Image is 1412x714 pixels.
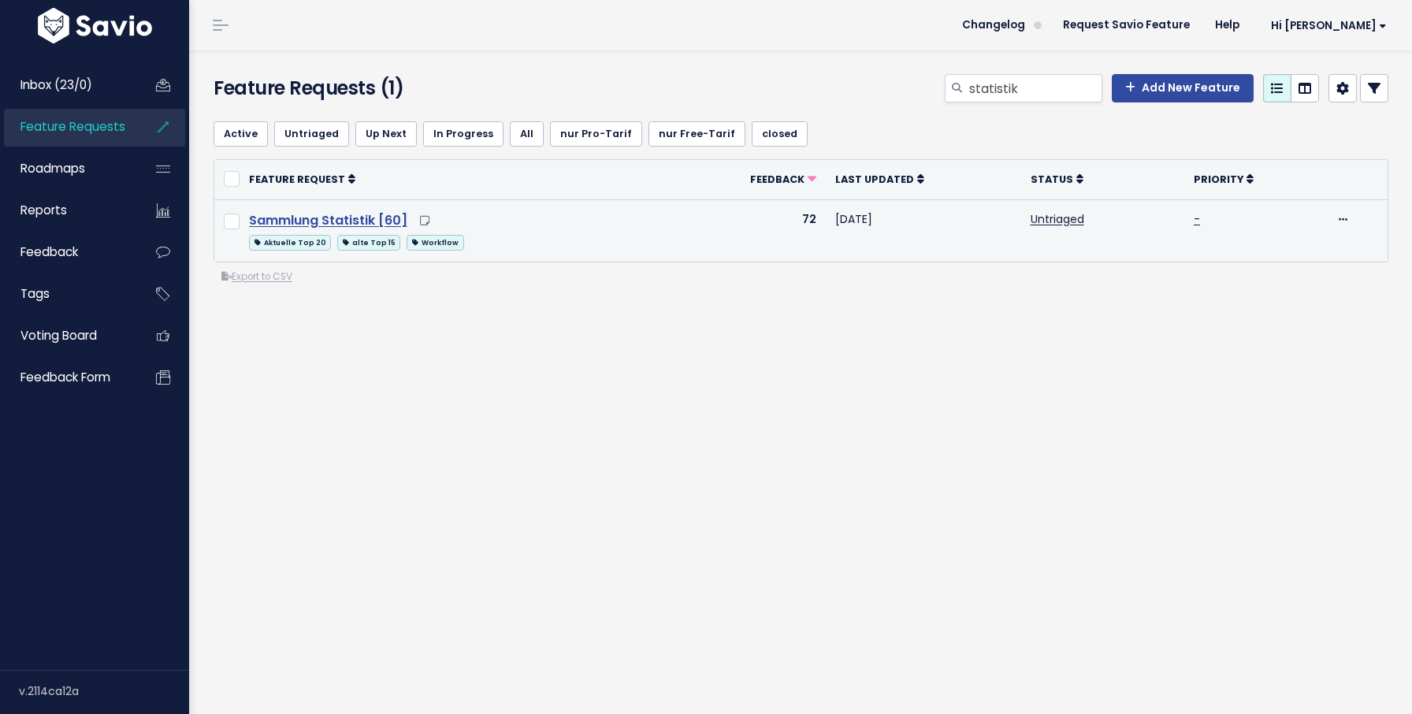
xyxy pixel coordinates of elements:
input: Search features... [968,74,1102,102]
span: Aktuelle Top 20 [249,235,331,251]
a: In Progress [423,121,503,147]
span: Workflow [407,235,463,251]
a: alte Top 15 [337,232,400,251]
td: [DATE] [826,199,1020,261]
a: closed [752,121,808,147]
a: Sammlung Statistik [60] [249,211,407,229]
span: Feedback [20,244,78,260]
a: Up Next [355,121,417,147]
a: Export to CSV [221,270,292,283]
a: Inbox (23/0) [4,67,131,103]
a: Last Updated [835,171,924,187]
h4: Feature Requests (1) [214,74,589,102]
a: Roadmaps [4,151,131,187]
span: Hi [PERSON_NAME] [1271,20,1387,32]
a: Hi [PERSON_NAME] [1252,13,1399,38]
span: Last Updated [835,173,914,186]
a: Untriaged [274,121,349,147]
a: Status [1031,171,1083,187]
a: Feature Requests [4,109,131,145]
span: Feedback [750,173,804,186]
div: v.2114ca12a [19,671,189,712]
a: Tags [4,276,131,312]
a: Reports [4,192,131,229]
a: Help [1202,13,1252,37]
a: Feature Request [249,171,355,187]
a: nur Free-Tarif [648,121,745,147]
span: Tags [20,285,50,302]
a: Request Savio Feature [1050,13,1202,37]
a: Active [214,121,268,147]
img: logo-white.9d6f32f41409.svg [34,8,156,43]
a: Feedback [4,234,131,270]
span: Status [1031,173,1073,186]
a: Feedback [750,171,816,187]
span: Feedback form [20,369,110,385]
a: Priority [1194,171,1254,187]
span: alte Top 15 [337,235,400,251]
a: - [1194,211,1200,227]
a: All [510,121,544,147]
ul: Filter feature requests [214,121,1388,147]
a: nur Pro-Tarif [550,121,642,147]
a: Add New Feature [1112,74,1254,102]
span: Voting Board [20,327,97,344]
span: Reports [20,202,67,218]
span: Inbox (23/0) [20,76,92,93]
a: Voting Board [4,318,131,354]
span: Feature Requests [20,118,125,135]
span: Roadmaps [20,160,85,177]
a: Aktuelle Top 20 [249,232,331,251]
a: Feedback form [4,359,131,396]
span: Priority [1194,173,1243,186]
td: 72 [672,199,826,261]
span: Changelog [962,20,1025,31]
a: Untriaged [1031,211,1084,227]
span: Feature Request [249,173,345,186]
a: Workflow [407,232,463,251]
